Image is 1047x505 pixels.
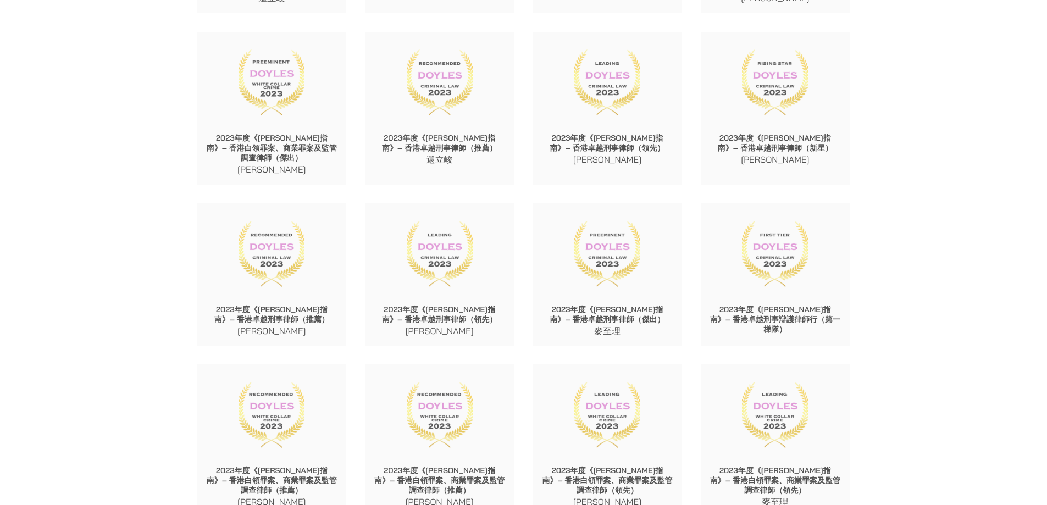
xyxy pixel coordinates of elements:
[710,304,841,334] p: 2023年度《[PERSON_NAME]指南》– 香港卓越刑事辯護律師行（第一梯隊）
[374,324,506,337] p: [PERSON_NAME]
[541,465,673,495] p: 2023年度《[PERSON_NAME]指南》– 香港白領罪案、商業罪案及監管調查律師（領先）
[374,304,506,324] p: 2023年度《[PERSON_NAME]指南》– 香港卓越刑事律師（領先）
[206,465,338,495] p: 2023年度《[PERSON_NAME]指南》– 香港白領罪案、商業罪案及監管調查律師（推薦）
[710,133,841,153] p: 2023年度《[PERSON_NAME]指南》– 香港卓越刑事律師（新星）
[541,324,673,337] p: 麥至理
[541,153,673,166] p: [PERSON_NAME]
[206,163,338,176] p: [PERSON_NAME]
[710,153,841,166] p: [PERSON_NAME]
[710,465,841,495] p: 2023年度《[PERSON_NAME]指南》– 香港白領罪案、商業罪案及監管調查律師（領先）
[541,133,673,153] p: 2023年度《[PERSON_NAME]指南》– 香港卓越刑事律師（領先）
[206,324,338,337] p: [PERSON_NAME]
[374,465,506,495] p: 2023年度《[PERSON_NAME]指南》– 香港白領罪案、商業罪案及監管調查律師（推薦）
[374,153,506,166] p: 還立峻
[541,304,673,324] p: 2023年度《[PERSON_NAME]指南》– 香港卓越刑事律師（傑出）
[206,133,338,163] p: 2023年度《[PERSON_NAME]指南》– 香港白領罪案、商業罪案及監管調查律師（傑出）
[374,133,506,153] p: 2023年度《[PERSON_NAME]指南》– 香港卓越刑事律師（推薦）
[206,304,338,324] p: 2023年度《[PERSON_NAME]指南》– 香港卓越刑事律師（推薦）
